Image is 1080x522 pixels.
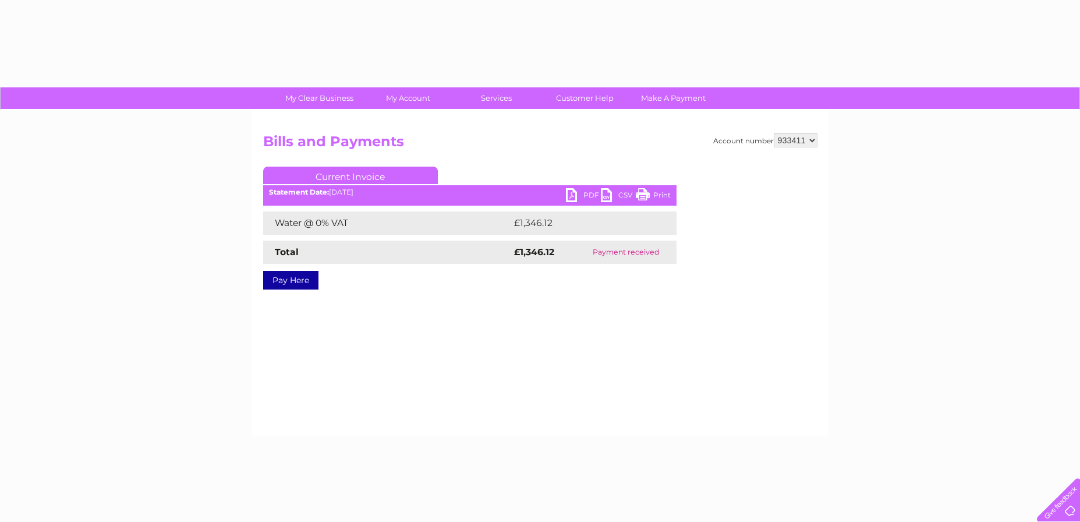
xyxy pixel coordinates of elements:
[263,133,817,156] h2: Bills and Payments
[511,211,657,235] td: £1,346.12
[601,188,636,205] a: CSV
[537,87,633,109] a: Customer Help
[271,87,367,109] a: My Clear Business
[263,211,511,235] td: Water @ 0% VAT
[448,87,544,109] a: Services
[636,188,671,205] a: Print
[275,246,299,258] strong: Total
[625,87,721,109] a: Make A Payment
[566,188,601,205] a: PDF
[360,87,456,109] a: My Account
[263,188,677,196] div: [DATE]
[269,188,329,196] b: Statement Date:
[263,167,438,184] a: Current Invoice
[575,241,676,264] td: Payment received
[713,133,817,147] div: Account number
[514,246,554,258] strong: £1,346.12
[263,271,318,290] a: Pay Here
